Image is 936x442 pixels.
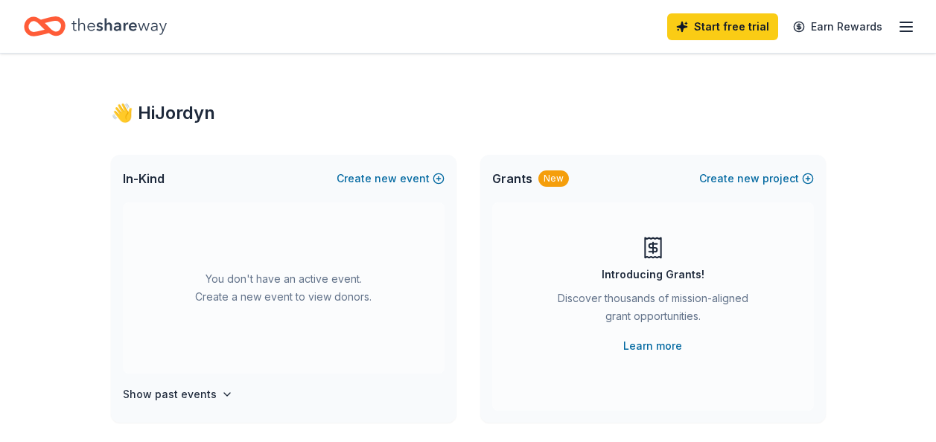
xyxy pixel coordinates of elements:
[623,337,682,355] a: Learn more
[538,170,569,187] div: New
[737,170,760,188] span: new
[123,385,217,403] h4: Show past events
[24,9,167,44] a: Home
[602,266,704,284] div: Introducing Grants!
[552,289,754,331] div: Discover thousands of mission-aligned grant opportunities.
[492,170,532,188] span: Grants
[123,170,165,188] span: In-Kind
[111,101,826,125] div: 👋 Hi Jordyn
[375,170,397,188] span: new
[699,170,814,188] button: Createnewproject
[123,385,233,403] button: Show past events
[123,202,445,374] div: You don't have an active event. Create a new event to view donors.
[784,13,891,40] a: Earn Rewards
[667,13,778,40] a: Start free trial
[337,170,445,188] button: Createnewevent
